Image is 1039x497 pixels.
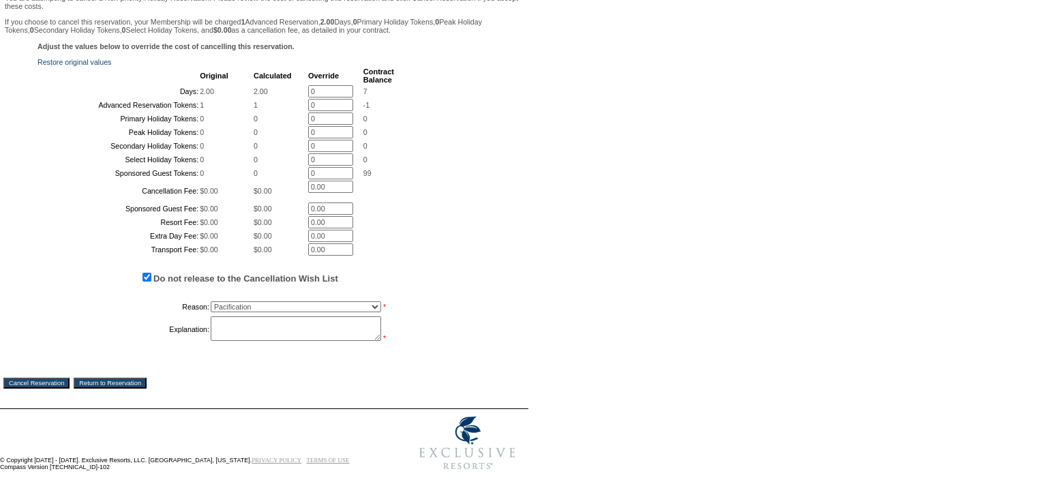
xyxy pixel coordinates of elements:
span: $0.00 [254,232,272,240]
td: Select Holiday Tokens: [39,153,198,166]
span: 2.00 [254,87,268,95]
span: 1 [254,101,258,109]
span: 0 [363,155,367,164]
td: Primary Holiday Tokens: [39,112,198,125]
b: Override [308,72,339,80]
span: $0.00 [254,187,272,195]
b: 0 [435,18,439,26]
b: Adjust the values below to override the cost of cancelling this reservation. [37,42,295,50]
td: Explanation: [39,316,209,342]
span: $0.00 [254,205,272,213]
span: 99 [363,169,372,177]
b: 0 [122,26,126,34]
span: 0 [254,155,258,164]
span: $0.00 [254,245,272,254]
span: 1 [200,101,204,109]
span: $0.00 [200,187,218,195]
span: 0 [200,128,204,136]
a: Restore original values [37,58,111,66]
td: Cancellation Fee: [39,181,198,201]
span: 0 [254,128,258,136]
b: Contract Balance [363,67,394,84]
b: Original [200,72,228,80]
td: Sponsored Guest Fee: [39,202,198,215]
img: Exclusive Resorts [406,409,528,477]
span: 0 [200,115,204,123]
span: $0.00 [200,205,218,213]
input: Return to Reservation [74,378,147,389]
span: $0.00 [254,218,272,226]
td: Secondary Holiday Tokens: [39,140,198,152]
td: Extra Day Fee: [39,230,198,242]
span: $0.00 [200,218,218,226]
span: 2.00 [200,87,214,95]
td: Resort Fee: [39,216,198,228]
b: 2.00 [320,18,335,26]
label: Do not release to the Cancellation Wish List [153,273,338,284]
span: 0 [254,115,258,123]
b: Calculated [254,72,292,80]
span: 0 [254,169,258,177]
td: Advanced Reservation Tokens: [39,99,198,111]
td: Days: [39,85,198,97]
span: -1 [363,101,370,109]
td: Sponsored Guest Tokens: [39,167,198,179]
input: Cancel Reservation [3,378,70,389]
a: TERMS OF USE [307,457,350,464]
span: 0 [363,142,367,150]
b: 1 [241,18,245,26]
b: 0 [353,18,357,26]
span: 0 [200,169,204,177]
b: $0.00 [213,26,232,34]
td: Peak Holiday Tokens: [39,126,198,138]
span: 0 [200,155,204,164]
span: $0.00 [200,232,218,240]
p: If you choose to cancel this reservation, your Membership will be charged Advanced Reservation, D... [5,18,524,34]
td: Reason: [39,299,209,315]
span: 0 [363,115,367,123]
span: 0 [254,142,258,150]
a: PRIVACY POLICY [252,457,301,464]
span: 0 [363,128,367,136]
b: 0 [30,26,34,34]
span: $0.00 [200,245,218,254]
span: 7 [363,87,367,95]
td: Transport Fee: [39,243,198,256]
span: 0 [200,142,204,150]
